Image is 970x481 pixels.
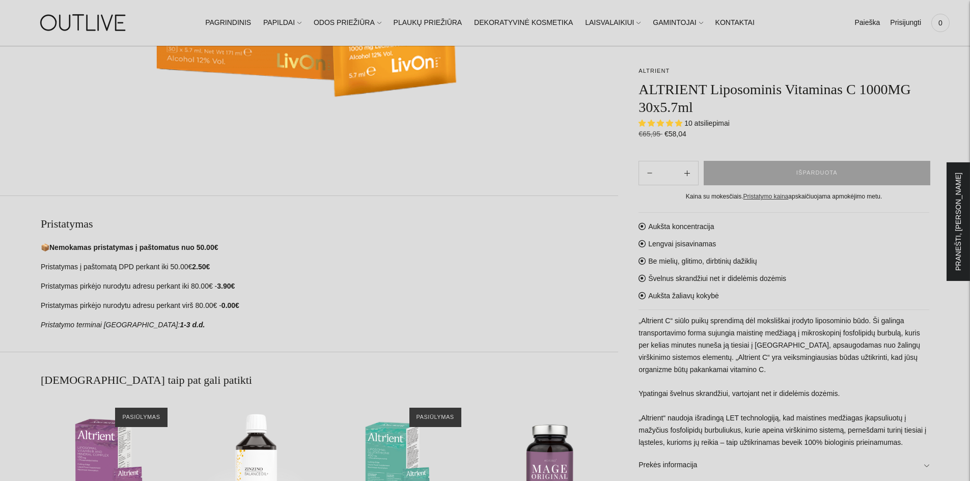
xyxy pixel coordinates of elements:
p: 📦 [41,242,618,254]
strong: 1-3 d.d. [180,321,205,329]
strong: 3.90€ [217,282,235,290]
span: IŠPARDUOTA [796,168,838,178]
span: 10 atsiliepimai [684,119,730,127]
a: KONTAKTAI [715,12,755,34]
button: Add product quantity [639,161,660,185]
p: Pristatymas pirkėjo nurodytu adresu perkant virš 80.00€ - [41,300,618,312]
p: Pristatymas pirkėjo nurodytu adresu perkant iki 80.00€ - [41,280,618,293]
a: Pristatymo kaina [743,193,789,200]
p: Pristatymas į paštomatą DPD perkant iki 50.00€ [41,261,618,273]
a: GAMINTOJAI [653,12,703,34]
input: Product quantity [660,166,676,181]
h2: [DEMOGRAPHIC_DATA] taip pat gali patikti [41,373,618,388]
a: DEKORATYVINĖ KOSMETIKA [474,12,573,34]
h1: ALTRIENT Liposominis Vitaminas C 1000MG 30x5.7ml [639,80,929,116]
strong: 2.50€ [192,263,210,271]
a: ALTRIENT [639,68,670,74]
s: €65,95 [639,130,662,138]
button: IŠPARDUOTA [704,161,930,185]
span: 0 [933,16,948,30]
a: PAGRINDINIS [205,12,251,34]
img: OUTLIVE [20,5,148,40]
strong: 0.00€ [221,301,239,309]
a: Prisijungti [890,12,921,34]
span: €58,04 [664,130,686,138]
h2: Pristatymas [41,216,618,232]
em: Pristatymo terminai [GEOGRAPHIC_DATA]: [41,321,180,329]
a: PLAUKŲ PRIEŽIŪRA [394,12,462,34]
a: 0 [931,12,950,34]
strong: Nemokamas pristatymas į paštomatus nuo 50.00€ [49,243,218,251]
a: Paieška [854,12,880,34]
span: 4.90 stars [639,119,684,127]
a: LAISVALAIKIUI [585,12,641,34]
button: Subtract product quantity [676,161,698,185]
div: Kaina su mokesčiais. apskaičiuojama apmokėjimo metu. [639,191,929,202]
a: PAPILDAI [263,12,301,34]
a: ODOS PRIEŽIŪRA [314,12,381,34]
